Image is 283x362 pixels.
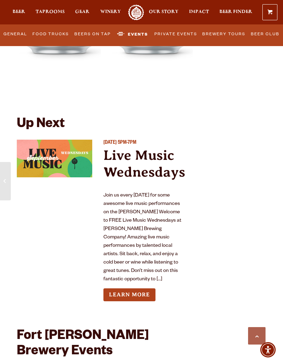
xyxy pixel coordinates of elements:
span: Winery [100,9,121,15]
a: Food Trucks [30,27,71,42]
a: Beer [13,5,25,20]
a: Private Events [152,27,199,42]
h2: Fort [PERSON_NAME] Brewery Events [17,329,185,360]
a: Beers on Tap [72,27,113,42]
h2: Up Next [17,117,65,133]
a: Beer Club [249,27,282,42]
a: Scroll to top [248,327,266,345]
a: Live Music Wednesdays [103,147,185,180]
span: Taprooms [36,9,65,15]
span: [DATE] [103,140,117,146]
div: Accessibility Menu [260,342,276,357]
a: Gear [75,5,89,20]
span: 5PM-7PM [118,140,136,146]
p: Join us every [DATE] for some awesome live music performances on the [PERSON_NAME] Welcome to FRE... [103,192,185,284]
a: Impact [189,5,209,20]
a: Events [114,26,151,43]
a: Our Story [149,5,179,20]
a: Odell Home [128,5,145,20]
a: Beer Finder [219,5,252,20]
span: Beer [13,9,25,15]
a: Learn more about Live Music Wednesdays [103,288,155,301]
span: Impact [189,9,209,15]
span: Our Story [149,9,179,15]
span: Beer Finder [219,9,252,15]
a: Brewery Tours [200,27,248,42]
a: Taprooms [36,5,65,20]
a: View event details [17,140,92,177]
a: General [1,27,29,42]
a: Winery [100,5,121,20]
span: Gear [75,9,89,15]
